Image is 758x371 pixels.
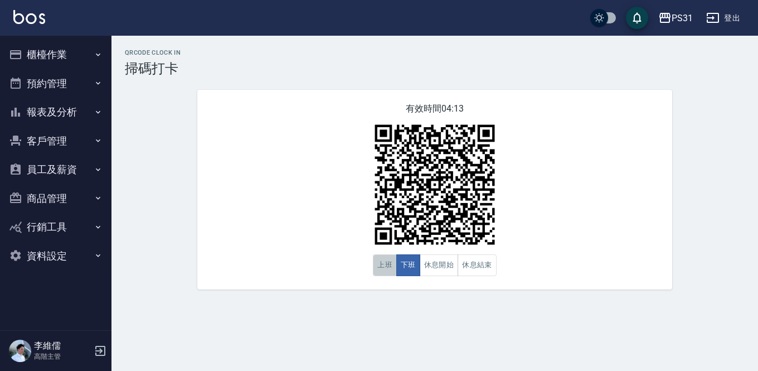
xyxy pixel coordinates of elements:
button: 報表及分析 [4,98,107,127]
h5: 李維儒 [34,340,91,351]
h2: QRcode Clock In [125,49,745,56]
button: 商品管理 [4,184,107,213]
button: save [626,7,648,29]
button: 預約管理 [4,69,107,98]
div: 有效時間 04:13 [197,90,672,290]
div: PS31 [672,11,693,25]
img: Person [9,340,31,362]
button: 下班 [396,254,420,276]
button: 櫃檯作業 [4,40,107,69]
p: 高階主管 [34,351,91,362]
h3: 掃碼打卡 [125,61,745,76]
button: 休息結束 [458,254,497,276]
button: 上班 [373,254,397,276]
button: 資料設定 [4,242,107,271]
img: Logo [13,10,45,24]
button: PS31 [654,7,697,30]
button: 行銷工具 [4,213,107,242]
button: 客戶管理 [4,127,107,156]
button: 員工及薪資 [4,155,107,184]
button: 休息開始 [420,254,459,276]
button: 登出 [702,8,745,28]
